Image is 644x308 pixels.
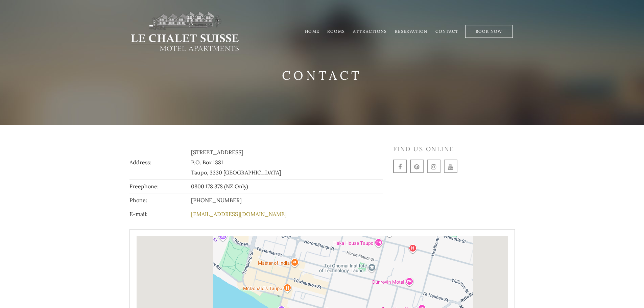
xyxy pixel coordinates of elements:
[191,211,287,217] a: [EMAIL_ADDRESS][DOMAIN_NAME]
[129,180,190,193] td: Freephone:
[189,145,383,180] td: [STREET_ADDRESS] P.O. Box 1381 Taupo, 3330 [GEOGRAPHIC_DATA]
[129,145,190,180] td: Address:
[129,193,190,207] td: Phone:
[327,29,345,34] a: Rooms
[129,11,240,52] img: lechaletsuisse
[393,145,515,153] h4: Find us online
[465,25,513,38] a: Book Now
[435,29,458,34] a: Contact
[189,180,383,193] td: 0800 178 378 (NZ Only)
[189,193,383,207] td: [PHONE_NUMBER]
[305,29,319,34] a: Home
[129,207,190,221] td: E-mail:
[395,29,427,34] a: Reservation
[353,29,387,34] a: Attractions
